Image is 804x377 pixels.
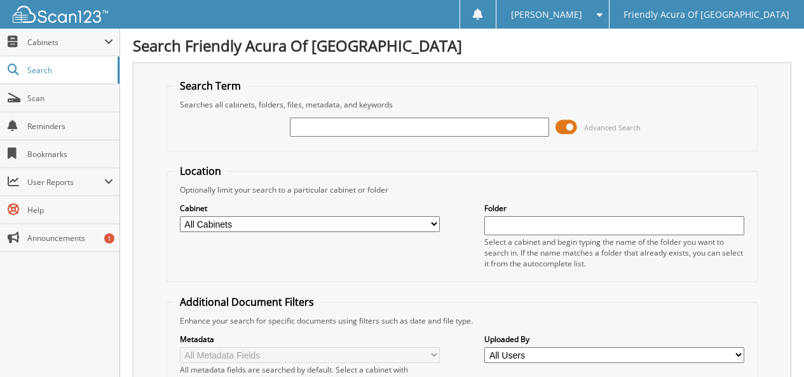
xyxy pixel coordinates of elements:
[174,164,228,178] legend: Location
[104,233,114,243] div: 1
[27,205,113,216] span: Help
[511,11,582,18] span: [PERSON_NAME]
[174,79,247,93] legend: Search Term
[27,149,113,160] span: Bookmarks
[27,93,113,104] span: Scan
[133,35,791,56] h1: Search Friendly Acura Of [GEOGRAPHIC_DATA]
[27,121,113,132] span: Reminders
[174,99,751,110] div: Searches all cabinets, folders, files, metadata, and keywords
[623,11,789,18] span: Friendly Acura Of [GEOGRAPHIC_DATA]
[27,233,113,243] span: Announcements
[27,37,104,48] span: Cabinets
[174,295,320,309] legend: Additional Document Filters
[174,315,751,326] div: Enhance your search for specific documents using filters such as date and file type.
[180,334,440,345] label: Metadata
[484,334,744,345] label: Uploaded By
[484,236,744,269] div: Select a cabinet and begin typing the name of the folder you want to search in. If the name match...
[27,65,111,76] span: Search
[484,203,744,214] label: Folder
[180,203,440,214] label: Cabinet
[174,184,751,195] div: Optionally limit your search to a particular cabinet or folder
[13,6,108,23] img: scan123-logo-white.svg
[584,123,641,132] span: Advanced Search
[27,177,104,188] span: User Reports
